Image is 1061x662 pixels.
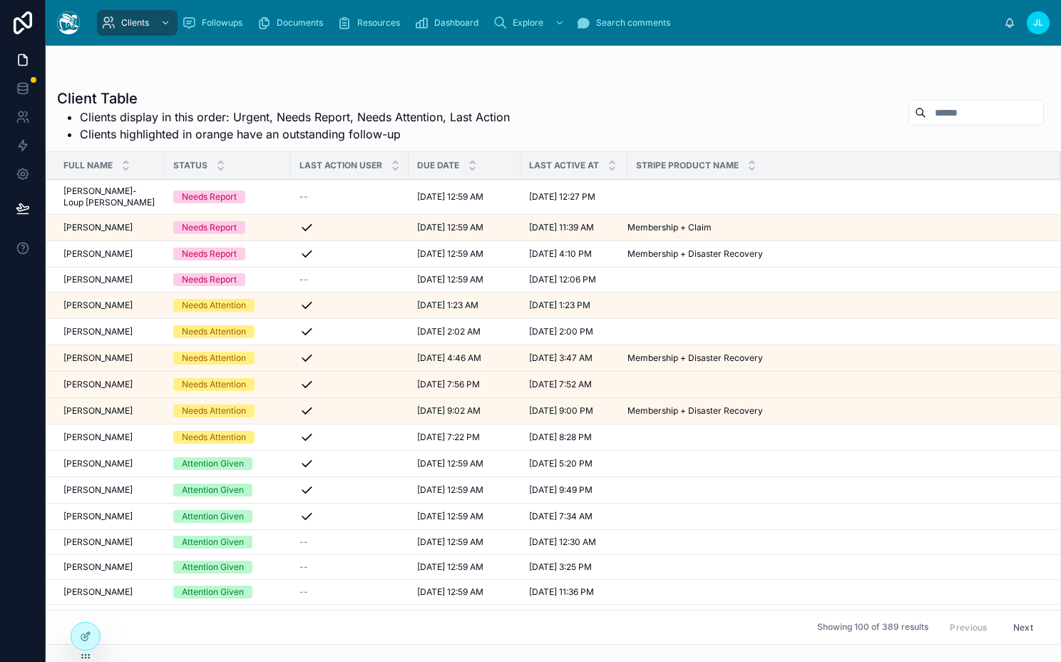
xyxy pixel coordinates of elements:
[63,405,156,417] a: [PERSON_NAME]
[182,484,244,496] div: Attention Given
[529,379,619,390] a: [DATE] 7:52 AM
[182,561,244,574] div: Attention Given
[636,160,739,171] span: Stripe Product Name
[63,160,113,171] span: Full Name
[417,458,512,469] a: [DATE] 12:59 AM
[299,274,308,285] span: --
[299,191,400,203] a: --
[80,126,510,143] li: Clients highlighted in orange have an outstanding follow-up
[63,185,156,208] a: [PERSON_NAME]-Loup [PERSON_NAME]
[63,458,156,469] a: [PERSON_NAME]
[417,352,481,364] span: [DATE] 4:46 AM
[63,274,156,285] a: [PERSON_NAME]
[173,431,282,444] a: Needs Attention
[182,510,244,523] div: Attention Given
[417,160,459,171] span: Due Date
[173,299,282,312] a: Needs Attention
[91,7,1004,39] div: scrollable content
[252,10,333,36] a: Documents
[277,17,323,29] span: Documents
[417,484,512,496] a: [DATE] 12:59 AM
[627,248,1043,260] a: Membership + Disaster Recovery
[417,405,481,417] span: [DATE] 9:02 AM
[182,273,237,286] div: Needs Report
[529,561,592,573] span: [DATE] 3:25 PM
[596,17,670,29] span: Search comments
[529,586,594,598] span: [DATE] 11:36 PM
[417,405,512,417] a: [DATE] 9:02 AM
[63,536,156,548] a: [PERSON_NAME]
[357,17,400,29] span: Resources
[121,17,149,29] span: Clients
[417,379,480,390] span: [DATE] 7:56 PM
[410,10,488,36] a: Dashboard
[182,536,244,549] div: Attention Given
[529,511,619,522] a: [DATE] 7:34 AM
[97,10,178,36] a: Clients
[417,300,512,311] a: [DATE] 1:23 AM
[202,17,242,29] span: Followups
[417,191,483,203] span: [DATE] 12:59 AM
[182,248,237,260] div: Needs Report
[417,458,483,469] span: [DATE] 12:59 AM
[417,326,481,337] span: [DATE] 2:02 AM
[63,248,156,260] a: [PERSON_NAME]
[1003,616,1043,638] button: Next
[80,108,510,126] li: Clients display in this order: Urgent, Needs Report, Needs Attention, Last Action
[182,457,244,470] div: Attention Given
[63,326,156,337] a: [PERSON_NAME]
[63,536,133,548] span: [PERSON_NAME]
[63,379,156,390] a: [PERSON_NAME]
[513,17,543,29] span: Explore
[417,274,483,285] span: [DATE] 12:59 AM
[63,405,133,417] span: [PERSON_NAME]
[63,326,133,337] span: [PERSON_NAME]
[529,191,619,203] a: [DATE] 12:27 PM
[627,405,763,417] span: Membership + Disaster Recovery
[529,432,619,443] a: [DATE] 8:28 PM
[173,510,282,523] a: Attention Given
[529,561,619,573] a: [DATE] 3:25 PM
[1033,17,1043,29] span: JL
[63,586,156,598] a: [PERSON_NAME]
[182,404,246,417] div: Needs Attention
[417,432,480,443] span: [DATE] 7:22 PM
[417,352,512,364] a: [DATE] 4:46 AM
[529,352,593,364] span: [DATE] 3:47 AM
[529,326,619,337] a: [DATE] 2:00 PM
[173,160,207,171] span: Status
[299,160,382,171] span: Last Action User
[173,404,282,417] a: Needs Attention
[173,221,282,234] a: Needs Report
[299,274,400,285] a: --
[63,300,133,311] span: [PERSON_NAME]
[63,484,133,496] span: [PERSON_NAME]
[63,274,133,285] span: [PERSON_NAME]
[63,300,156,311] a: [PERSON_NAME]
[63,248,133,260] span: [PERSON_NAME]
[173,561,282,574] a: Attention Given
[417,561,483,573] span: [DATE] 12:59 AM
[627,222,712,233] span: Membership + Claim
[173,484,282,496] a: Attention Given
[417,484,483,496] span: [DATE] 12:59 AM
[63,222,133,233] span: [PERSON_NAME]
[333,10,410,36] a: Resources
[434,17,478,29] span: Dashboard
[63,561,133,573] span: [PERSON_NAME]
[417,222,512,233] a: [DATE] 12:59 AM
[63,432,133,443] span: [PERSON_NAME]
[299,561,400,573] a: --
[817,622,928,633] span: Showing 100 of 389 results
[63,432,156,443] a: [PERSON_NAME]
[529,432,592,443] span: [DATE] 8:28 PM
[417,326,512,337] a: [DATE] 2:02 AM
[572,10,680,36] a: Search comments
[182,586,244,599] div: Attention Given
[173,586,282,599] a: Attention Given
[299,561,308,573] span: --
[627,405,1043,417] a: Membership + Disaster Recovery
[417,586,512,598] a: [DATE] 12:59 AM
[529,352,619,364] a: [DATE] 3:47 AM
